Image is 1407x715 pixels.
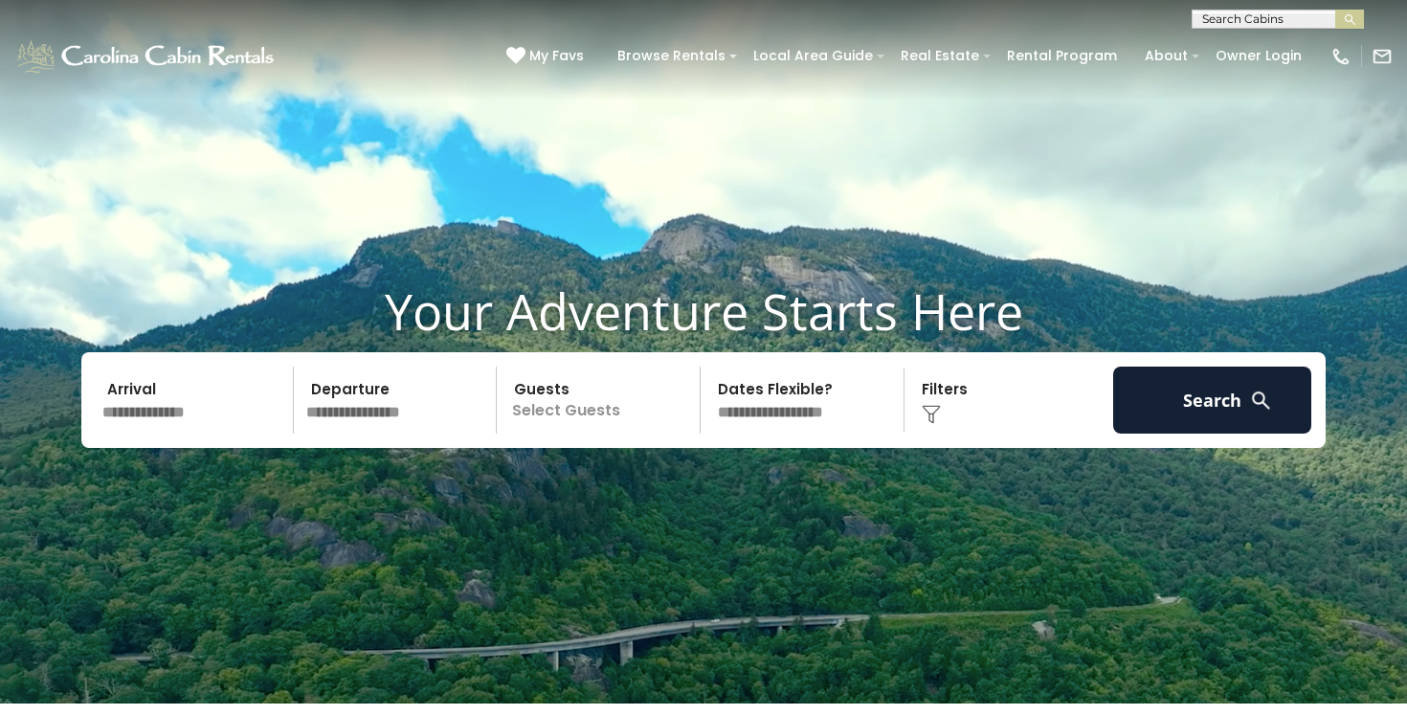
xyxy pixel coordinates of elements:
span: My Favs [529,46,584,66]
a: Browse Rentals [608,41,735,71]
a: Owner Login [1206,41,1311,71]
button: Search [1113,367,1311,434]
img: search-regular-white.png [1249,389,1273,413]
a: My Favs [506,46,589,67]
a: Real Estate [891,41,989,71]
a: Local Area Guide [744,41,882,71]
img: mail-regular-white.png [1372,46,1393,67]
p: Select Guests [502,367,700,434]
a: About [1135,41,1197,71]
h1: Your Adventure Starts Here [14,281,1393,341]
img: phone-regular-white.png [1330,46,1351,67]
img: White-1-1-2.png [14,37,279,76]
img: filter--v1.png [922,405,941,424]
a: Rental Program [997,41,1127,71]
